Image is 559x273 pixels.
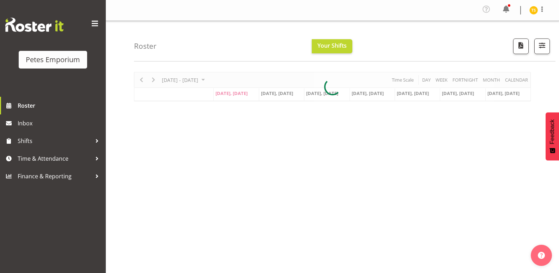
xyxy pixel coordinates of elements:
div: Petes Emporium [26,54,80,65]
button: Filter Shifts [534,38,550,54]
span: Shifts [18,136,92,146]
button: Download a PDF of the roster according to the set date range. [513,38,529,54]
img: help-xxl-2.png [538,252,545,259]
span: Inbox [18,118,102,129]
span: Feedback [549,119,555,144]
span: Roster [18,100,102,111]
img: Rosterit website logo [5,18,63,32]
span: Finance & Reporting [18,171,92,182]
img: tamara-straker11292.jpg [529,6,538,14]
span: Your Shifts [317,42,347,49]
button: Your Shifts [312,39,352,53]
span: Time & Attendance [18,153,92,164]
button: Feedback - Show survey [546,112,559,160]
h4: Roster [134,42,157,50]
